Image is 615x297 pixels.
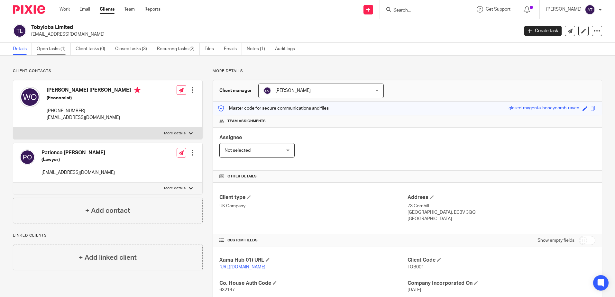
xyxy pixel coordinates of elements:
[408,209,595,216] p: [GEOGRAPHIC_DATA], EC3V 3QQ
[13,5,45,14] img: Pixie
[31,24,418,31] h2: Tobyloba Limited
[47,114,141,121] p: [EMAIL_ADDRESS][DOMAIN_NAME]
[408,265,424,269] span: TOB001
[31,31,515,38] p: [EMAIL_ADDRESS][DOMAIN_NAME]
[219,194,407,201] h4: Client type
[100,6,115,13] a: Clients
[218,105,329,112] p: Master code for secure communications and files
[263,87,271,94] img: svg%3E
[20,149,35,165] img: svg%3E
[157,43,200,55] a: Recurring tasks (2)
[408,194,595,201] h4: Address
[227,119,266,124] span: Team assignments
[219,238,407,243] h4: CUSTOM FIELDS
[224,43,242,55] a: Emails
[60,6,70,13] a: Work
[213,68,602,74] p: More details
[13,43,32,55] a: Details
[408,203,595,209] p: 73 Cornhill
[13,24,26,38] img: svg%3E
[134,87,141,93] i: Primary
[509,105,579,112] div: glazed-magenta-honeycomb-raven
[13,233,203,238] p: Linked clients
[85,206,130,216] h4: + Add contact
[79,6,90,13] a: Email
[247,43,270,55] a: Notes (1)
[486,7,510,12] span: Get Support
[408,216,595,222] p: [GEOGRAPHIC_DATA]
[585,4,595,15] img: svg%3E
[124,6,135,13] a: Team
[546,6,582,13] p: [PERSON_NAME]
[219,135,242,140] span: Assignee
[524,26,562,36] a: Create task
[41,149,115,156] h4: Patience [PERSON_NAME]
[225,148,251,153] span: Not selected
[408,288,421,292] span: [DATE]
[393,8,451,14] input: Search
[275,43,300,55] a: Audit logs
[115,43,152,55] a: Closed tasks (3)
[227,174,257,179] span: Other details
[219,288,235,292] span: 632147
[37,43,71,55] a: Open tasks (1)
[219,280,407,287] h4: Co. House Auth Code
[219,203,407,209] p: UK Company
[20,87,40,107] img: svg%3E
[537,237,574,244] label: Show empty fields
[41,169,115,176] p: [EMAIL_ADDRESS][DOMAIN_NAME]
[205,43,219,55] a: Files
[47,108,141,114] p: [PHONE_NUMBER]
[41,157,115,163] h5: (Lawyer)
[164,131,186,136] p: More details
[47,95,141,101] h5: (Economist)
[219,257,407,264] h4: Xama Hub 01) URL
[76,43,110,55] a: Client tasks (0)
[144,6,161,13] a: Reports
[79,253,137,263] h4: + Add linked client
[408,280,595,287] h4: Company Incorporated On
[219,87,252,94] h3: Client manager
[408,257,595,264] h4: Client Code
[219,265,265,269] a: [URL][DOMAIN_NAME]
[47,87,141,95] h4: [PERSON_NAME] [PERSON_NAME]
[13,68,203,74] p: Client contacts
[275,88,311,93] span: [PERSON_NAME]
[164,186,186,191] p: More details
